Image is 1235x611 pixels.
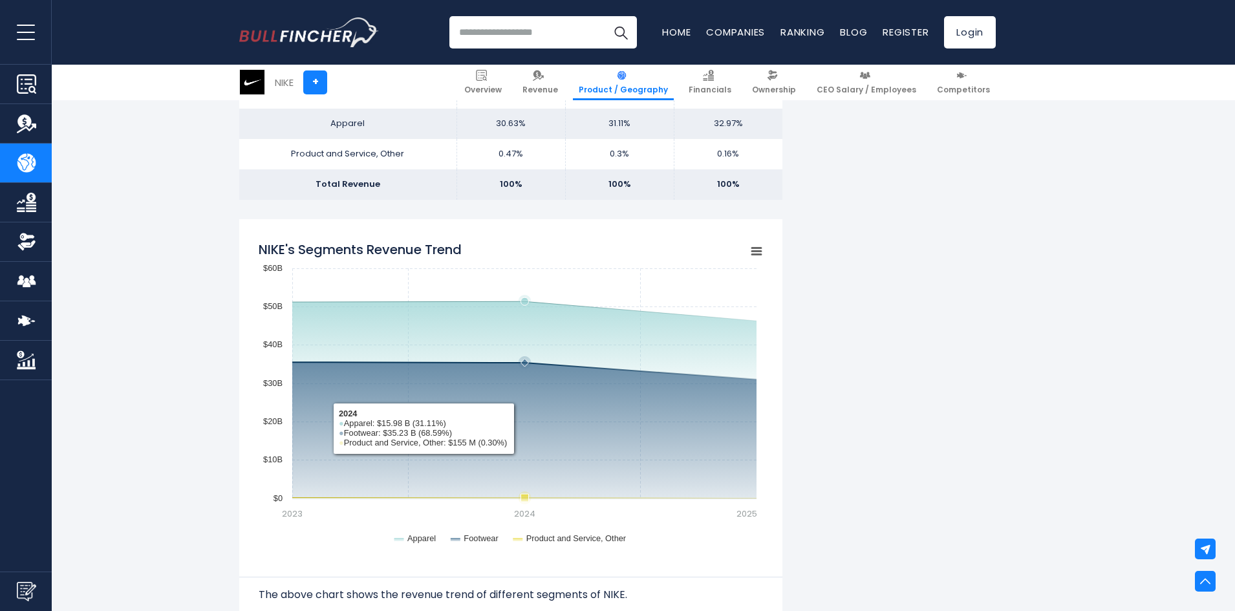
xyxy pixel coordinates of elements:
span: Competitors [937,85,990,95]
button: Search [605,16,637,48]
td: 30.63% [456,109,565,139]
p: The above chart shows the revenue trend of different segments of NIKE. [259,587,763,603]
div: NIKE [275,75,294,90]
a: Go to homepage [239,17,378,47]
a: Product / Geography [573,65,674,100]
span: Ownership [752,85,796,95]
a: + [303,70,327,94]
img: Ownership [17,232,36,252]
a: Revenue [517,65,564,100]
img: NKE logo [240,70,264,94]
a: Financials [683,65,737,100]
span: Product / Geography [579,85,668,95]
span: Overview [464,85,502,95]
a: Home [662,25,691,39]
span: Revenue [522,85,558,95]
td: Apparel [239,109,456,139]
text: Product and Service, Other [526,533,627,543]
text: $20B [263,416,283,426]
td: 0.3% [565,139,674,169]
text: 2024 [514,508,535,520]
text: 2023 [282,508,303,520]
tspan: NIKE's Segments Revenue Trend [259,241,462,259]
span: Financials [689,85,731,95]
td: 32.97% [674,109,782,139]
td: 100% [674,169,782,200]
svg: NIKE's Segments Revenue Trend [259,234,763,557]
a: Ownership [746,65,802,100]
td: 100% [565,169,674,200]
td: 0.47% [456,139,565,169]
text: $30B [263,378,283,388]
td: 100% [456,169,565,200]
td: 0.16% [674,139,782,169]
text: $40B [263,339,283,349]
td: 31.11% [565,109,674,139]
a: Register [883,25,929,39]
text: $10B [263,455,283,464]
a: Companies [706,25,765,39]
text: $0 [274,493,283,503]
a: CEO Salary / Employees [811,65,922,100]
text: $60B [263,263,283,273]
a: Competitors [931,65,996,100]
a: Ranking [780,25,824,39]
td: Product and Service, Other [239,139,456,169]
text: Apparel [407,533,436,543]
a: Overview [458,65,508,100]
text: Footwear [464,533,499,543]
text: $50B [263,301,283,311]
text: 2025 [736,508,757,520]
img: Bullfincher logo [239,17,379,47]
a: Blog [840,25,867,39]
td: Total Revenue [239,169,456,200]
a: Login [944,16,996,48]
span: CEO Salary / Employees [817,85,916,95]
